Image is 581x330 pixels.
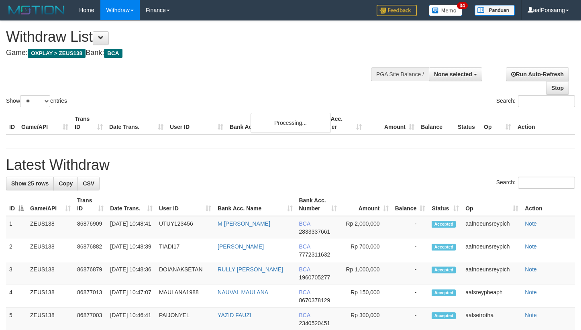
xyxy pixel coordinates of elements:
[27,216,74,239] td: ZEUS138
[167,112,226,134] th: User ID
[525,266,537,273] a: Note
[251,113,331,133] div: Processing...
[299,228,330,235] span: Copy 2833337661 to clipboard
[340,262,392,285] td: Rp 1,000,000
[6,157,575,173] h1: Latest Withdraw
[156,285,214,308] td: MAULANA1988
[462,262,522,285] td: aafnoeunsreypich
[6,49,379,57] h4: Game: Bank:
[432,312,456,319] span: Accepted
[518,177,575,189] input: Search:
[218,289,268,295] a: NAUVAL MAULANA
[340,216,392,239] td: Rp 2,000,000
[299,312,310,318] span: BCA
[432,267,456,273] span: Accepted
[434,71,472,77] span: None selected
[6,216,27,239] td: 1
[218,312,251,318] a: YAZID FAUZI
[71,112,106,134] th: Trans ID
[392,216,429,239] td: -
[74,239,107,262] td: 86876882
[218,220,270,227] a: M [PERSON_NAME]
[74,262,107,285] td: 86876879
[340,193,392,216] th: Amount: activate to sort column ascending
[522,193,575,216] th: Action
[392,193,429,216] th: Balance: activate to sort column ascending
[156,239,214,262] td: TIADI17
[6,29,379,45] h1: Withdraw List
[218,243,264,250] a: [PERSON_NAME]
[299,220,310,227] span: BCA
[365,112,418,134] th: Amount
[392,239,429,262] td: -
[455,112,481,134] th: Status
[77,177,100,190] a: CSV
[525,220,537,227] a: Note
[53,177,78,190] a: Copy
[20,95,50,107] select: Showentries
[156,262,214,285] td: DOIANAKSETAN
[418,112,455,134] th: Balance
[6,177,54,190] a: Show 25 rows
[6,95,67,107] label: Show entries
[462,216,522,239] td: aafnoeunsreypich
[340,285,392,308] td: Rp 150,000
[496,177,575,189] label: Search:
[432,289,456,296] span: Accepted
[299,266,310,273] span: BCA
[107,262,156,285] td: [DATE] 10:48:36
[518,95,575,107] input: Search:
[18,112,71,134] th: Game/API
[462,285,522,308] td: aafsreypheaph
[214,193,296,216] th: Bank Acc. Name: activate to sort column ascending
[218,266,283,273] a: RULLY [PERSON_NAME]
[156,216,214,239] td: UTUY123456
[107,285,156,308] td: [DATE] 10:47:07
[371,67,429,81] div: PGA Site Balance /
[104,49,122,58] span: BCA
[506,67,569,81] a: Run Auto-Refresh
[74,285,107,308] td: 86877013
[475,5,515,16] img: panduan.png
[27,239,74,262] td: ZEUS138
[6,4,67,16] img: MOTION_logo.png
[299,243,310,250] span: BCA
[6,112,18,134] th: ID
[496,95,575,107] label: Search:
[6,239,27,262] td: 2
[340,239,392,262] td: Rp 700,000
[27,285,74,308] td: ZEUS138
[429,67,482,81] button: None selected
[432,244,456,251] span: Accepted
[299,251,330,258] span: Copy 7772311632 to clipboard
[107,193,156,216] th: Date Trans.: activate to sort column ascending
[6,262,27,285] td: 3
[299,320,330,326] span: Copy 2340520451 to clipboard
[525,243,537,250] a: Note
[299,297,330,304] span: Copy 8670378129 to clipboard
[107,216,156,239] td: [DATE] 10:48:41
[6,193,27,216] th: ID: activate to sort column descending
[481,112,514,134] th: Op
[74,216,107,239] td: 86876909
[299,274,330,281] span: Copy 1960705277 to clipboard
[462,239,522,262] td: aafnoeunsreypich
[525,289,537,295] a: Note
[107,239,156,262] td: [DATE] 10:48:39
[74,193,107,216] th: Trans ID: activate to sort column ascending
[432,221,456,228] span: Accepted
[377,5,417,16] img: Feedback.jpg
[11,180,49,187] span: Show 25 rows
[514,112,575,134] th: Action
[6,285,27,308] td: 4
[462,193,522,216] th: Op: activate to sort column ascending
[83,180,94,187] span: CSV
[392,262,429,285] td: -
[27,193,74,216] th: Game/API: activate to sort column ascending
[28,49,86,58] span: OXPLAY > ZEUS138
[457,2,468,9] span: 34
[429,5,463,16] img: Button%20Memo.svg
[392,285,429,308] td: -
[106,112,167,134] th: Date Trans.
[226,112,312,134] th: Bank Acc. Name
